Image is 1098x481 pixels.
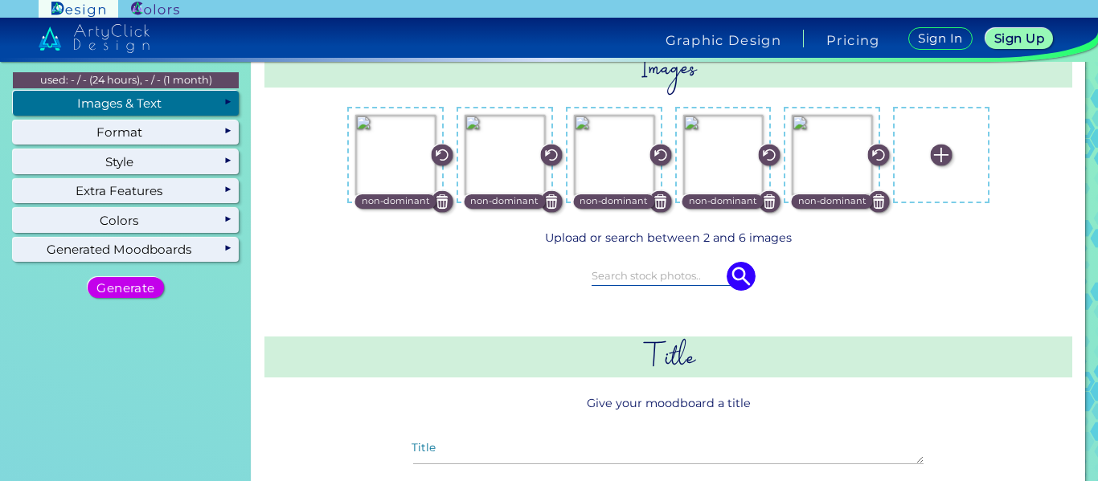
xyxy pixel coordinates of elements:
p: non-dominant [580,194,648,209]
div: Generated Moodboards [13,238,239,262]
img: artyclick_design_logo_white_combined_path.svg [39,24,150,53]
img: 3d86b6d7-750d-4dc6-8cc9-8014c0f452d5 [355,115,436,195]
a: Sign Up [989,29,1050,48]
p: non-dominant [470,194,539,209]
h5: Sign In [920,33,961,44]
div: Extra Features [13,179,239,203]
label: Title [412,442,436,454]
img: 972a55c7-980c-4f9e-bc45-79eb5c7f4067 [792,115,872,195]
img: icon search [727,262,756,291]
img: 23c341d8-d117-4bf9-bac0-01414a8a8897 [683,115,764,195]
p: non-dominant [798,194,867,209]
p: Give your moodboard a title [264,389,1072,418]
input: Search stock photos.. [592,267,746,284]
div: Images & Text [13,91,239,115]
div: Colors [13,208,239,232]
h2: Images [264,47,1072,88]
img: icon_plus_white.svg [930,145,952,166]
a: Pricing [826,34,880,47]
div: Format [13,120,239,145]
img: a5306169-a402-4a0d-9909-97a8c228cc1f [465,115,545,195]
a: Sign In [912,28,969,49]
h5: Sign Up [997,33,1042,44]
h5: Generate [100,282,152,293]
img: ArtyClick Colors logo [131,2,179,17]
h4: Graphic Design [666,34,781,47]
p: non-dominant [689,194,757,209]
p: used: - / - (24 hours), - / - (1 month) [13,72,239,88]
img: fe50b4d5-df01-40d6-8bf5-868263fcd1ee [574,115,654,195]
p: non-dominant [362,194,430,209]
p: Upload or search between 2 and 6 images [271,229,1066,247]
div: Style [13,149,239,173]
h2: Title [264,336,1072,377]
